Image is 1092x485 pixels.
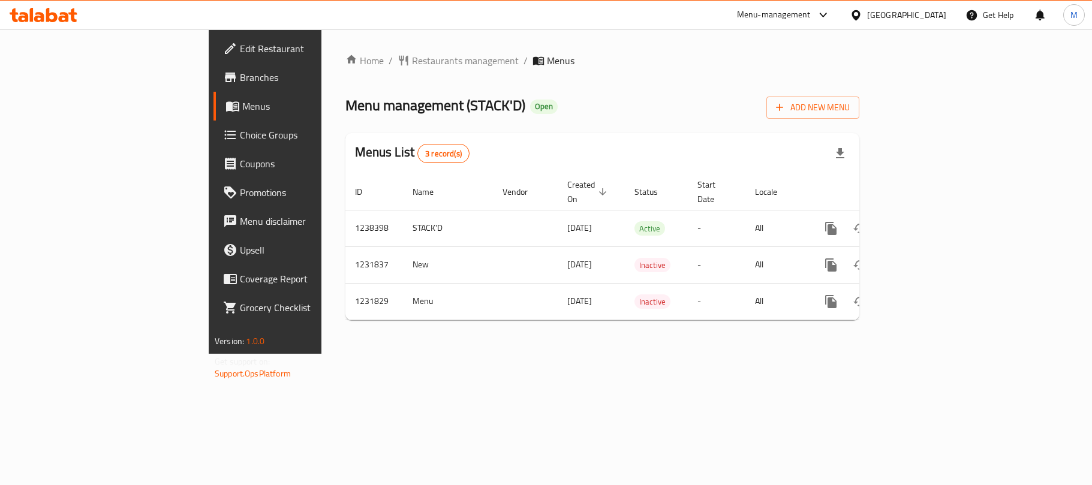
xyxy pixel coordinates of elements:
[1070,8,1078,22] span: M
[530,100,558,114] div: Open
[817,214,846,243] button: more
[213,236,391,264] a: Upsell
[213,121,391,149] a: Choice Groups
[737,8,811,22] div: Menu-management
[240,300,381,315] span: Grocery Checklist
[503,185,543,199] span: Vendor
[355,185,378,199] span: ID
[634,185,673,199] span: Status
[634,295,670,309] span: Inactive
[240,185,381,200] span: Promotions
[846,214,874,243] button: Change Status
[345,174,941,320] table: enhanced table
[567,220,592,236] span: [DATE]
[213,92,391,121] a: Menus
[755,185,793,199] span: Locale
[213,34,391,63] a: Edit Restaurant
[215,333,244,349] span: Version:
[817,287,846,316] button: more
[215,354,270,369] span: Get support on:
[867,8,946,22] div: [GEOGRAPHIC_DATA]
[215,366,291,381] a: Support.OpsPlatform
[398,53,519,68] a: Restaurants management
[240,272,381,286] span: Coverage Report
[547,53,574,68] span: Menus
[240,70,381,85] span: Branches
[213,178,391,207] a: Promotions
[412,53,519,68] span: Restaurants management
[240,41,381,56] span: Edit Restaurant
[242,99,381,113] span: Menus
[524,53,528,68] li: /
[403,210,493,246] td: STACK'D
[567,257,592,272] span: [DATE]
[213,63,391,92] a: Branches
[246,333,264,349] span: 1.0.0
[634,294,670,309] div: Inactive
[826,139,855,168] div: Export file
[240,214,381,228] span: Menu disclaimer
[817,251,846,279] button: more
[345,53,859,68] nav: breadcrumb
[634,258,670,272] span: Inactive
[634,221,665,236] div: Active
[776,100,850,115] span: Add New Menu
[745,246,807,283] td: All
[345,92,525,119] span: Menu management ( STACK'D )
[417,144,470,163] div: Total records count
[240,156,381,171] span: Coupons
[567,293,592,309] span: [DATE]
[418,148,469,159] span: 3 record(s)
[634,222,665,236] span: Active
[766,97,859,119] button: Add New Menu
[745,210,807,246] td: All
[213,149,391,178] a: Coupons
[688,283,745,320] td: -
[567,177,610,206] span: Created On
[807,174,941,210] th: Actions
[846,287,874,316] button: Change Status
[745,283,807,320] td: All
[240,243,381,257] span: Upsell
[846,251,874,279] button: Change Status
[403,283,493,320] td: Menu
[355,143,470,163] h2: Menus List
[240,128,381,142] span: Choice Groups
[530,101,558,112] span: Open
[688,210,745,246] td: -
[697,177,731,206] span: Start Date
[403,246,493,283] td: New
[413,185,449,199] span: Name
[213,207,391,236] a: Menu disclaimer
[688,246,745,283] td: -
[213,293,391,322] a: Grocery Checklist
[213,264,391,293] a: Coverage Report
